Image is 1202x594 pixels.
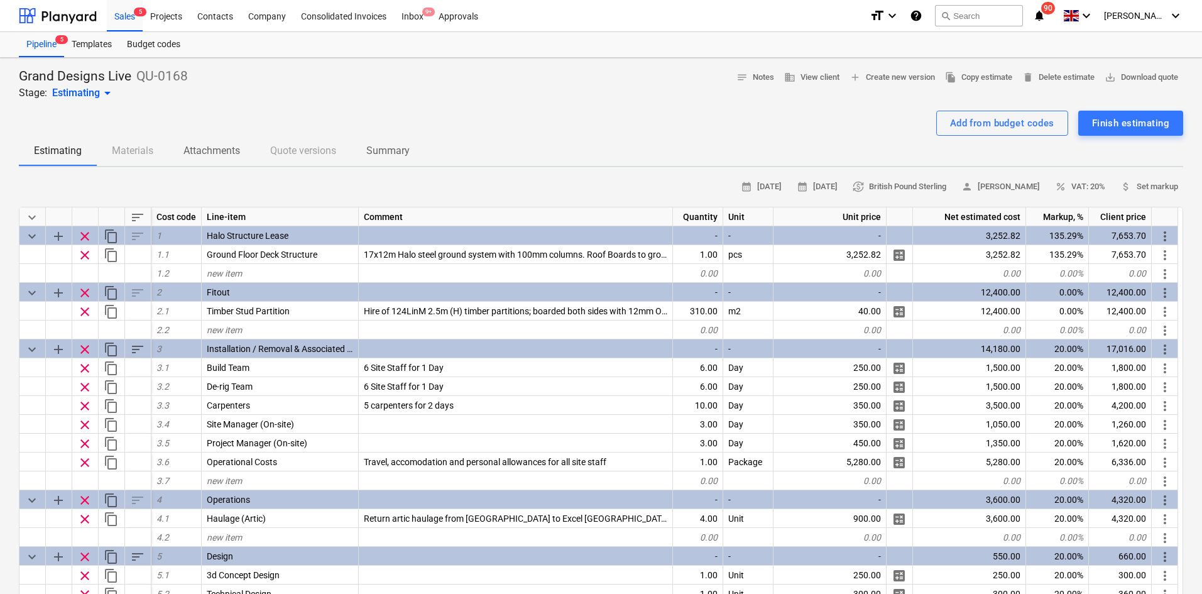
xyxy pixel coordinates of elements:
[1089,339,1152,358] div: 17,016.00
[892,455,907,470] span: Manage detailed breakdown for the row
[1120,180,1178,194] span: Set markup
[119,32,188,57] a: Budget codes
[1089,490,1152,509] div: 4,320.00
[723,547,773,566] div: -
[1089,453,1152,471] div: 6,336.00
[850,70,935,85] span: Create new version
[25,229,40,244] span: Collapse category
[25,285,40,300] span: Collapse category
[1157,361,1172,376] span: More actions
[736,72,748,83] span: notes
[104,361,119,376] span: Duplicate row
[156,495,161,505] span: 4
[1026,339,1089,358] div: 20.00%
[77,342,92,357] span: Remove row
[850,72,861,83] span: add
[1026,358,1089,377] div: 20.00%
[1089,207,1152,226] div: Client price
[25,493,40,508] span: Collapse category
[1157,248,1172,263] span: More actions
[773,358,887,377] div: 250.00
[77,568,92,583] span: Remove row
[207,268,242,278] span: new item
[1055,181,1066,192] span: percent
[892,248,907,263] span: Manage detailed breakdown for the row
[673,207,723,226] div: Quantity
[207,344,369,354] span: Installation / Removal & Associated Costs
[673,566,723,585] div: 1.00
[892,417,907,432] span: Manage detailed breakdown for the row
[673,509,723,528] div: 4.00
[1104,11,1167,21] span: [PERSON_NAME]
[940,68,1017,87] button: Copy estimate
[156,382,169,392] span: 3.2
[1089,509,1152,528] div: 4,320.00
[1089,321,1152,339] div: 0.00
[207,231,288,241] span: Halo Structure Lease
[104,342,119,357] span: Duplicate category
[673,415,723,434] div: 3.00
[1026,245,1089,264] div: 135.29%
[673,245,723,264] div: 1.00
[207,382,253,392] span: De-rig Team
[1026,471,1089,490] div: 0.00%
[1100,68,1183,87] button: Download quote
[723,453,773,471] div: Package
[1089,283,1152,302] div: 12,400.00
[1033,8,1046,23] i: notifications
[1089,434,1152,453] div: 1,620.00
[673,528,723,547] div: 0.00
[104,512,119,527] span: Duplicate row
[104,399,119,414] span: Duplicate row
[673,471,723,490] div: 0.00
[1089,377,1152,396] div: 1,800.00
[156,438,169,448] span: 3.5
[673,490,723,509] div: -
[773,566,887,585] div: 250.00
[55,35,68,44] span: 5
[77,493,92,508] span: Remove row
[773,377,887,396] div: 250.00
[156,306,169,316] span: 2.1
[104,380,119,395] span: Duplicate row
[913,358,1026,377] div: 1,500.00
[1157,399,1172,414] span: More actions
[773,321,887,339] div: 0.00
[797,180,838,194] span: [DATE]
[207,325,242,335] span: new item
[1026,415,1089,434] div: 20.00%
[64,32,119,57] div: Templates
[773,396,887,415] div: 350.00
[844,68,940,87] button: Create new version
[773,490,887,509] div: -
[913,339,1026,358] div: 14,180.00
[207,438,307,448] span: Project Manager (On-site)
[364,363,444,373] span: 6 Site Staff for 1 Day
[156,344,161,354] span: 3
[773,283,887,302] div: -
[1157,512,1172,527] span: More actions
[156,476,169,486] span: 3.7
[77,229,92,244] span: Remove row
[1089,396,1152,415] div: 4,200.00
[1157,474,1172,489] span: More actions
[1089,245,1152,264] div: 7,653.70
[51,285,66,300] span: Add sub category to row
[913,566,1026,585] div: 250.00
[1026,396,1089,415] div: 20.00%
[1105,70,1178,85] span: Download quote
[961,181,973,192] span: person
[910,8,922,23] i: Knowledge base
[673,283,723,302] div: -
[1157,323,1172,338] span: More actions
[422,8,435,16] span: 9+
[723,283,773,302] div: -
[1089,358,1152,377] div: 1,800.00
[723,226,773,245] div: -
[1022,70,1095,85] span: Delete estimate
[1050,177,1110,197] button: VAT: 20%
[1157,304,1172,319] span: More actions
[892,399,907,414] span: Manage detailed breakdown for the row
[892,361,907,376] span: Manage detailed breakdown for the row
